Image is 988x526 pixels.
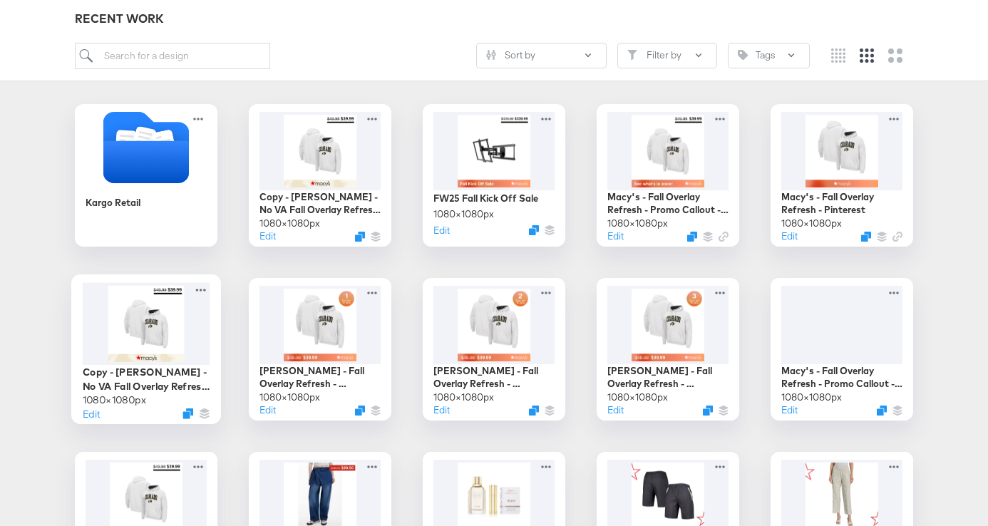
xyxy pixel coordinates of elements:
[861,232,871,242] svg: Duplicate
[423,104,565,247] div: FW25 Fall Kick Off Sale1080×1080pxEditDuplicate
[877,406,887,416] svg: Duplicate
[433,207,494,221] div: 1080 × 1080 px
[703,406,713,416] svg: Duplicate
[860,48,874,63] svg: Medium grid
[486,50,496,60] svg: Sliders
[86,196,140,210] div: Kargo Retail
[888,48,902,63] svg: Large grid
[607,190,729,217] div: Macy's - Fall Overlay Refresh - Promo Callout - Price Strike DAR
[781,190,902,217] div: Macy's - Fall Overlay Refresh - Pinterest
[75,11,913,27] div: RECENT WORK
[607,391,668,404] div: 1080 × 1080 px
[728,43,810,68] button: TagTags
[529,225,539,235] svg: Duplicate
[249,104,391,247] div: Copy - [PERSON_NAME] - No VA Fall Overlay Refresh - Price Strike / Full Price1080×1080pxEditDupli...
[83,393,146,406] div: 1080 × 1080 px
[617,43,717,68] button: FilterFilter by
[259,230,276,243] button: Edit
[738,50,748,60] svg: Tag
[355,406,365,416] svg: Duplicate
[892,232,902,242] svg: Link
[529,406,539,416] svg: Duplicate
[719,232,729,242] svg: Link
[607,364,729,391] div: [PERSON_NAME] - Fall Overlay Refresh - Countdown 3-day - Price Strike
[771,278,913,421] div: Macy's - Fall Overlay Refresh - Promo Callout - Price Strike - SMBD1080×1080pxEditDuplicate
[781,403,798,417] button: Edit
[781,364,902,391] div: Macy's - Fall Overlay Refresh - Promo Callout - Price Strike - SMBD
[182,408,193,419] svg: Duplicate
[597,278,739,421] div: [PERSON_NAME] - Fall Overlay Refresh - Countdown 3-day - Price Strike1080×1080pxEditDuplicate
[607,217,668,230] div: 1080 × 1080 px
[597,104,739,247] div: Macy's - Fall Overlay Refresh - Promo Callout - Price Strike DAR1080×1080pxEditDuplicate
[433,391,494,404] div: 1080 × 1080 px
[259,403,276,417] button: Edit
[71,274,221,424] div: Copy - [PERSON_NAME] - No VA Fall Overlay Refresh - Price Strike / Full Price1080×1080pxEditDupli...
[627,50,637,60] svg: Filter
[433,224,450,237] button: Edit
[259,391,320,404] div: 1080 × 1080 px
[433,364,555,391] div: [PERSON_NAME] - Fall Overlay Refresh - Countdown 2-day - Price Strike
[259,217,320,230] div: 1080 × 1080 px
[83,406,100,420] button: Edit
[831,48,845,63] svg: Small grid
[771,104,913,247] div: Macy's - Fall Overlay Refresh - Pinterest1080×1080pxEditDuplicate
[781,230,798,243] button: Edit
[423,278,565,421] div: [PERSON_NAME] - Fall Overlay Refresh - Countdown 2-day - Price Strike1080×1080pxEditDuplicate
[75,112,217,183] svg: Folder
[687,232,697,242] svg: Duplicate
[75,104,217,247] div: Kargo Retail
[433,403,450,417] button: Edit
[781,391,842,404] div: 1080 × 1080 px
[259,190,381,217] div: Copy - [PERSON_NAME] - No VA Fall Overlay Refresh - Price Strike / Full Price
[781,217,842,230] div: 1080 × 1080 px
[433,192,538,205] div: FW25 Fall Kick Off Sale
[607,230,624,243] button: Edit
[355,232,365,242] svg: Duplicate
[249,278,391,421] div: [PERSON_NAME] - Fall Overlay Refresh - Countdown 1-day - Price Strike1080×1080pxEditDuplicate
[607,403,624,417] button: Edit
[75,43,270,69] input: Search for a design
[83,365,210,393] div: Copy - [PERSON_NAME] - No VA Fall Overlay Refresh - Price Strike / Full Price
[259,364,381,391] div: [PERSON_NAME] - Fall Overlay Refresh - Countdown 1-day - Price Strike
[476,43,607,68] button: SlidersSort by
